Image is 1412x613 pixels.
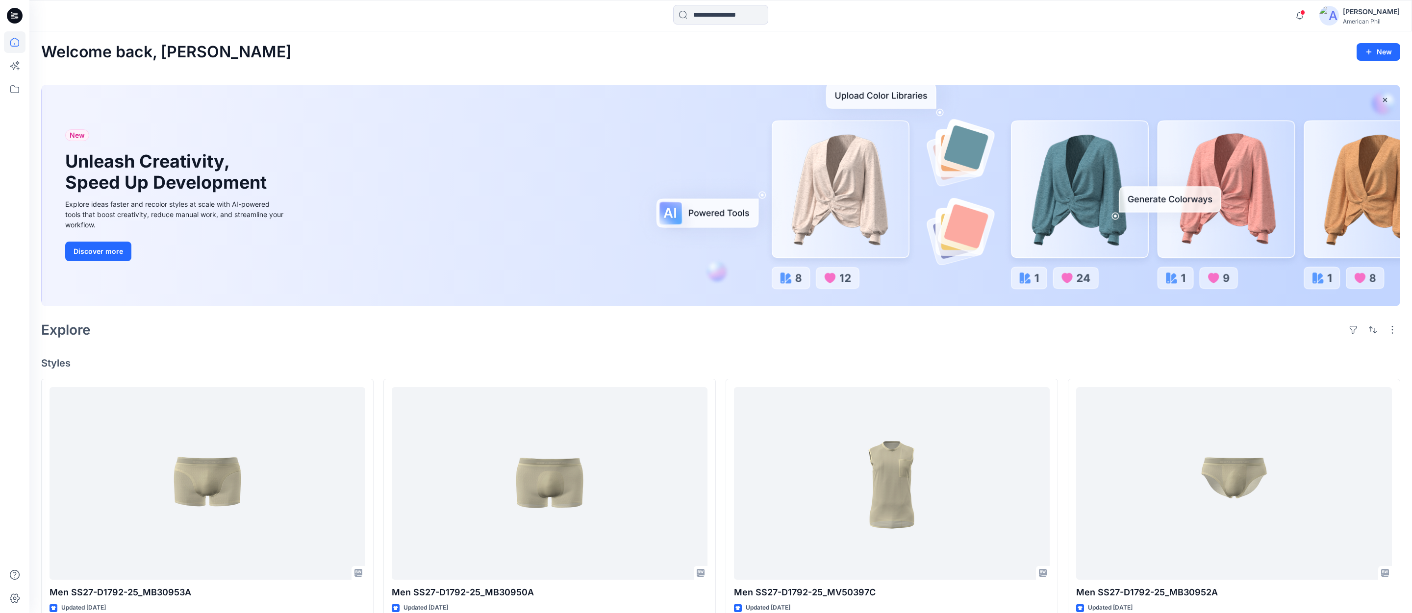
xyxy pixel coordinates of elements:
[65,242,286,261] a: Discover more
[61,603,106,613] p: Updated [DATE]
[41,322,91,338] h2: Explore
[392,387,707,580] a: Men SS27-D1792-25_MB30950A
[65,151,271,193] h1: Unleash Creativity, Speed Up Development
[70,129,85,141] span: New
[50,387,365,580] a: Men SS27-D1792-25_MB30953A
[1343,6,1400,18] div: [PERSON_NAME]
[1343,18,1400,25] div: American Phil
[65,242,131,261] button: Discover more
[1076,586,1392,599] p: Men SS27-D1792-25_MB30952A
[1357,43,1400,61] button: New
[734,586,1050,599] p: Men SS27-D1792-25_MV50397C
[734,387,1050,580] a: Men SS27-D1792-25_MV50397C
[1088,603,1133,613] p: Updated [DATE]
[50,586,365,599] p: Men SS27-D1792-25_MB30953A
[403,603,448,613] p: Updated [DATE]
[41,43,292,61] h2: Welcome back, [PERSON_NAME]
[746,603,790,613] p: Updated [DATE]
[1319,6,1339,25] img: avatar
[1076,387,1392,580] a: Men SS27-D1792-25_MB30952A
[65,199,286,230] div: Explore ideas faster and recolor styles at scale with AI-powered tools that boost creativity, red...
[392,586,707,599] p: Men SS27-D1792-25_MB30950A
[41,357,1400,369] h4: Styles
